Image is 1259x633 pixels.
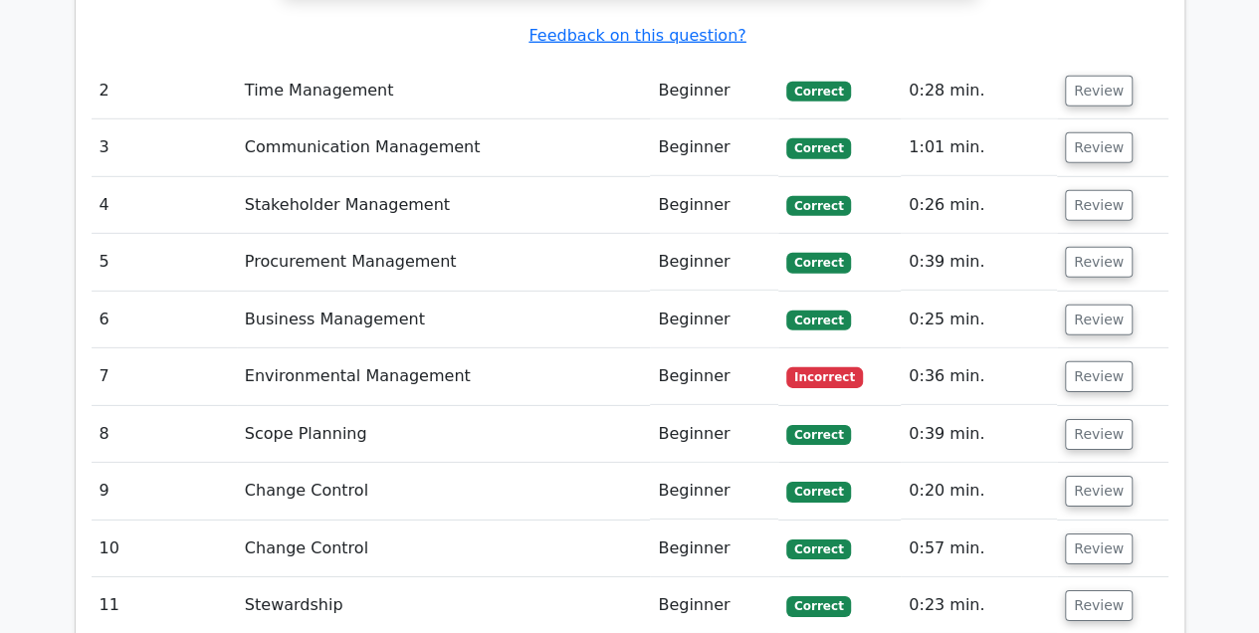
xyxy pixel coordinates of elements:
[786,196,851,216] span: Correct
[650,177,778,234] td: Beginner
[650,521,778,577] td: Beginner
[237,521,650,577] td: Change Control
[92,348,237,405] td: 7
[92,292,237,348] td: 6
[1065,247,1133,278] button: Review
[237,63,650,119] td: Time Management
[1065,419,1133,450] button: Review
[237,177,650,234] td: Stakeholder Management
[786,82,851,102] span: Correct
[786,138,851,158] span: Correct
[786,596,851,616] span: Correct
[1065,590,1133,621] button: Review
[650,292,778,348] td: Beginner
[92,63,237,119] td: 2
[237,348,650,405] td: Environmental Management
[650,63,778,119] td: Beginner
[786,253,851,273] span: Correct
[786,482,851,502] span: Correct
[786,367,863,387] span: Incorrect
[1065,190,1133,221] button: Review
[237,463,650,520] td: Change Control
[901,292,1057,348] td: 0:25 min.
[1065,132,1133,163] button: Review
[901,521,1057,577] td: 0:57 min.
[528,26,745,45] a: Feedback on this question?
[237,234,650,291] td: Procurement Management
[92,119,237,176] td: 3
[786,539,851,559] span: Correct
[901,63,1057,119] td: 0:28 min.
[901,234,1057,291] td: 0:39 min.
[92,177,237,234] td: 4
[901,406,1057,463] td: 0:39 min.
[650,406,778,463] td: Beginner
[1065,76,1133,106] button: Review
[901,348,1057,405] td: 0:36 min.
[901,463,1057,520] td: 0:20 min.
[237,292,650,348] td: Business Management
[1065,476,1133,507] button: Review
[650,348,778,405] td: Beginner
[786,311,851,330] span: Correct
[1065,361,1133,392] button: Review
[92,406,237,463] td: 8
[650,119,778,176] td: Beginner
[650,463,778,520] td: Beginner
[237,406,650,463] td: Scope Planning
[1065,305,1133,335] button: Review
[1065,533,1133,564] button: Review
[901,119,1057,176] td: 1:01 min.
[901,177,1057,234] td: 0:26 min.
[650,234,778,291] td: Beginner
[92,463,237,520] td: 9
[237,119,650,176] td: Communication Management
[92,521,237,577] td: 10
[786,425,851,445] span: Correct
[92,234,237,291] td: 5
